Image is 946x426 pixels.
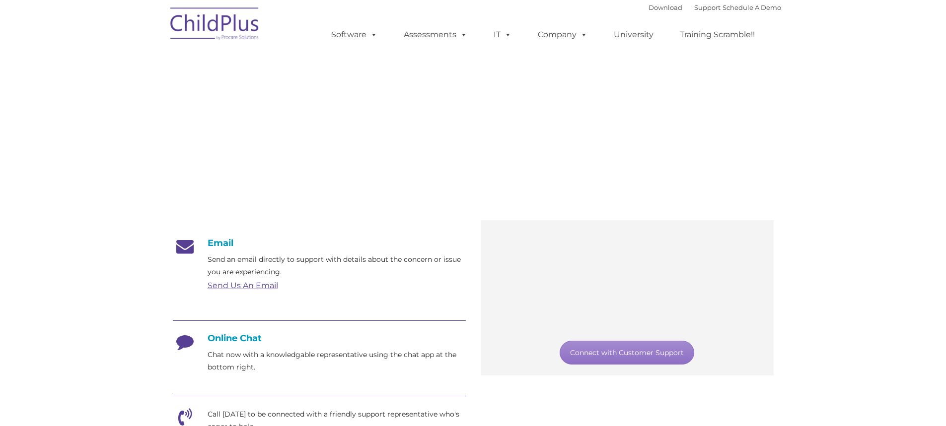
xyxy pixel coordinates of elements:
a: Support [694,3,721,11]
img: ChildPlus by Procare Solutions [165,0,265,50]
a: University [604,25,663,45]
a: Download [649,3,682,11]
p: Send an email directly to support with details about the concern or issue you are experiencing. [208,253,466,278]
a: Schedule A Demo [723,3,781,11]
a: Connect with Customer Support [560,341,694,365]
h4: Email [173,238,466,248]
p: Chat now with a knowledgable representative using the chat app at the bottom right. [208,349,466,373]
h4: Online Chat [173,333,466,344]
a: Training Scramble!! [670,25,765,45]
a: Assessments [394,25,477,45]
a: Company [528,25,597,45]
a: IT [484,25,521,45]
a: Software [321,25,387,45]
a: Send Us An Email [208,281,278,290]
font: | [649,3,781,11]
